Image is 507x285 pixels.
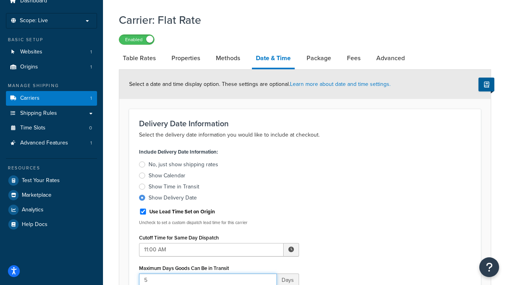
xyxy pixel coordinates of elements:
p: Uncheck to set a custom dispatch lead time for this carrier [139,220,299,226]
span: 1 [90,64,92,70]
h3: Delivery Date Information [139,119,471,128]
label: Use Lead Time Set on Origin [149,208,215,215]
h1: Carrier: Flat Rate [119,12,481,28]
span: Analytics [22,207,44,213]
label: Enabled [119,35,154,44]
a: Carriers1 [6,91,97,106]
span: 1 [90,95,92,102]
span: Test Your Rates [22,177,60,184]
div: Resources [6,165,97,171]
span: Help Docs [22,221,48,228]
a: Help Docs [6,217,97,232]
span: Advanced Features [20,140,68,146]
span: Origins [20,64,38,70]
span: Marketplace [22,192,51,199]
li: Websites [6,45,97,59]
span: Time Slots [20,125,46,131]
a: Time Slots0 [6,121,97,135]
a: Properties [168,49,204,68]
a: Fees [343,49,364,68]
a: Methods [212,49,244,68]
a: Advanced [372,49,409,68]
span: 1 [90,140,92,146]
button: Open Resource Center [479,257,499,277]
a: Analytics [6,203,97,217]
a: Test Your Rates [6,173,97,188]
span: Websites [20,49,42,55]
button: Show Help Docs [478,78,494,91]
a: Advanced Features1 [6,136,97,150]
a: Websites1 [6,45,97,59]
label: Cutoff Time for Same Day Dispatch [139,235,219,241]
a: Shipping Rules [6,106,97,121]
div: Basic Setup [6,36,97,43]
span: Carriers [20,95,40,102]
a: Table Rates [119,49,160,68]
div: No, just show shipping rates [149,161,218,169]
span: 0 [89,125,92,131]
span: Select a date and time display option. These settings are optional. [129,80,391,88]
a: Date & Time [252,49,295,69]
div: Show Delivery Date [149,194,197,202]
span: 1 [90,49,92,55]
a: Learn more about date and time settings. [290,80,391,88]
a: Origins1 [6,60,97,74]
div: Manage Shipping [6,82,97,89]
li: Advanced Features [6,136,97,150]
li: Origins [6,60,97,74]
label: Include Delivery Date Information: [139,146,218,158]
span: Shipping Rules [20,110,57,117]
li: Carriers [6,91,97,106]
li: Time Slots [6,121,97,135]
div: Show Time in Transit [149,183,199,191]
div: Show Calendar [149,172,185,180]
a: Marketplace [6,188,97,202]
span: Scope: Live [20,17,48,24]
a: Package [303,49,335,68]
p: Select the delivery date information you would like to include at checkout. [139,130,471,140]
label: Maximum Days Goods Can Be in Transit [139,265,229,271]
